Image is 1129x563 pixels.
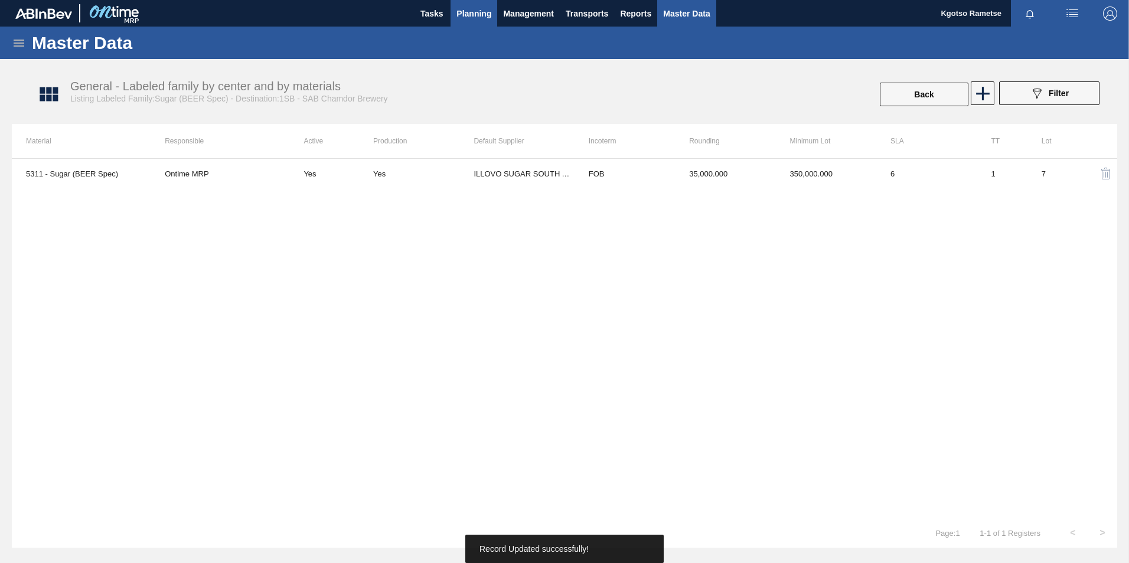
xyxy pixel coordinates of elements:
div: Back to labeled Family [879,81,970,107]
button: Filter [999,81,1099,105]
td: Yes [289,159,373,188]
th: Rounding [675,124,775,158]
td: 1 [977,159,1027,188]
th: Responsible [151,124,289,158]
td: ILLOVO SUGAR SOUTH AFRICA PTY LTD [474,159,574,188]
span: Page : 1 [935,529,960,538]
span: Master Data [663,6,710,21]
img: Logout [1103,6,1117,21]
div: New labeled family by center and by Material [970,81,993,107]
span: Reports [620,6,651,21]
th: SLA [876,124,977,158]
div: Material with no Discontinuation Date [373,169,474,178]
th: Active [289,124,373,158]
span: Planning [456,6,491,21]
span: Filter [1049,89,1069,98]
span: Listing Labeled Family:Sugar (BEER Spec) - Destination:1SB - SAB Chamdor Brewery [70,94,388,103]
div: Filter labeled family by center and by material [993,81,1105,107]
td: 5311 - Sugar (BEER Spec) [12,159,151,188]
button: > [1088,518,1117,548]
span: Transports [566,6,608,21]
button: < [1058,518,1088,548]
span: Record Updated successfully! [479,544,589,554]
span: Management [503,6,554,21]
td: 350000 [776,159,876,188]
img: userActions [1065,6,1079,21]
th: Default Supplier [474,124,574,158]
th: TT [977,124,1027,158]
h1: Master Data [32,36,242,50]
div: Yes [373,169,386,178]
td: 35000 [675,159,775,188]
span: General - Labeled family by center and by materials [70,80,341,93]
td: Ontime MRP [151,159,289,188]
th: Lot [1027,124,1078,158]
th: Minimum Lot [776,124,876,158]
th: Material [12,124,151,158]
button: delete-icon [1092,159,1120,188]
th: Incoterm [575,124,675,158]
td: 6 [876,159,977,188]
button: Back [880,83,968,106]
img: delete-icon [1099,166,1113,181]
td: FOB [575,159,675,188]
button: Notifications [1011,5,1049,22]
td: 7 [1027,159,1078,188]
img: TNhmsLtSVTkK8tSr43FrP2fwEKptu5GPRR3wAAAABJRU5ErkJggg== [15,8,72,19]
th: Production [373,124,474,158]
span: 1 - 1 of 1 Registers [978,529,1040,538]
div: Delete Material [1092,159,1103,188]
span: Tasks [419,6,445,21]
